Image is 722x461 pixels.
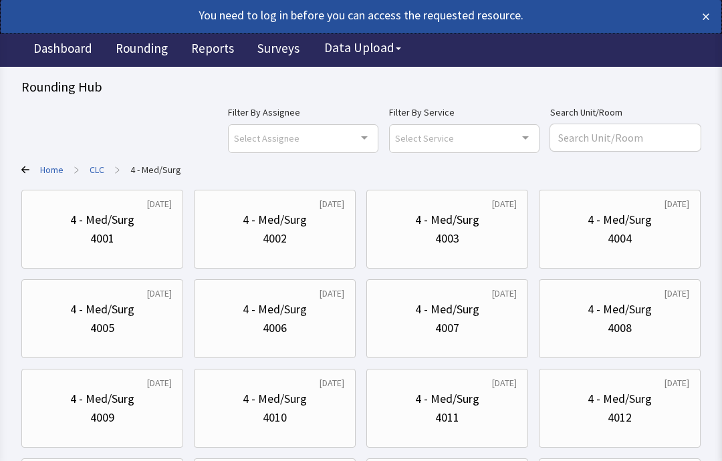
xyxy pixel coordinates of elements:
[320,197,344,210] div: [DATE]
[40,163,64,176] a: Home
[90,408,114,427] div: 4009
[263,319,287,337] div: 4006
[320,376,344,390] div: [DATE]
[106,33,178,67] a: Rounding
[435,319,459,337] div: 4007
[74,156,79,183] span: >
[234,130,299,146] span: Select Assignee
[665,376,689,390] div: [DATE]
[492,376,517,390] div: [DATE]
[243,300,307,319] div: 4 - Med/Surg
[228,104,378,120] label: Filter By Assignee
[550,104,701,120] label: Search Unit/Room
[130,163,181,176] a: 4 - Med/Surg
[665,287,689,300] div: [DATE]
[415,300,479,319] div: 4 - Med/Surg
[316,35,409,60] button: Data Upload
[702,6,710,27] button: ×
[90,319,114,337] div: 4005
[389,104,539,120] label: Filter By Service
[70,390,134,408] div: 4 - Med/Surg
[608,319,632,337] div: 4008
[395,130,454,146] span: Select Service
[115,156,120,183] span: >
[435,408,459,427] div: 4011
[665,197,689,210] div: [DATE]
[243,390,307,408] div: 4 - Med/Surg
[181,33,244,67] a: Reports
[492,197,517,210] div: [DATE]
[147,287,172,300] div: [DATE]
[550,124,701,151] input: Search Unit/Room
[12,6,640,25] div: You need to log in before you can access the requested resource.
[243,210,307,229] div: 4 - Med/Surg
[415,390,479,408] div: 4 - Med/Surg
[588,300,652,319] div: 4 - Med/Surg
[147,197,172,210] div: [DATE]
[70,210,134,229] div: 4 - Med/Surg
[247,33,310,67] a: Surveys
[21,78,701,96] div: Rounding Hub
[90,163,104,176] a: CLC
[147,376,172,390] div: [DATE]
[492,287,517,300] div: [DATE]
[90,229,114,248] div: 4001
[263,229,287,248] div: 4002
[588,210,652,229] div: 4 - Med/Surg
[608,408,632,427] div: 4012
[608,229,632,248] div: 4004
[435,229,459,248] div: 4003
[320,287,344,300] div: [DATE]
[263,408,287,427] div: 4010
[588,390,652,408] div: 4 - Med/Surg
[23,33,102,67] a: Dashboard
[70,300,134,319] div: 4 - Med/Surg
[415,210,479,229] div: 4 - Med/Surg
